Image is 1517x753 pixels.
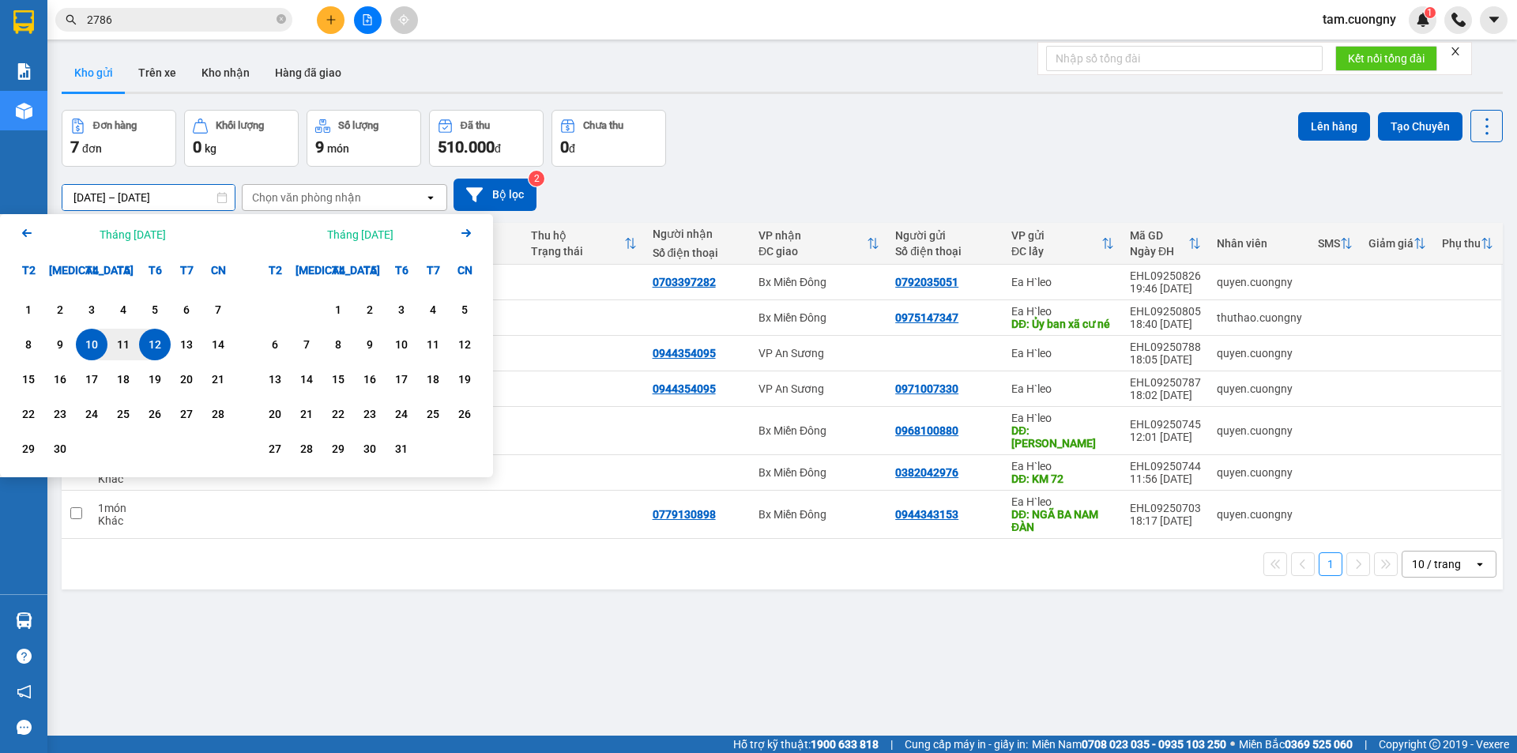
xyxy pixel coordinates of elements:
div: [MEDICAL_DATA] [44,254,76,286]
div: 13 [264,370,286,389]
div: Bx Miền Đông [758,424,879,437]
span: close-circle [277,13,286,28]
span: món [327,142,349,155]
div: 26 [144,405,166,424]
div: Choose Thứ Sáu, tháng 10 3 2025. It's available. [386,294,417,326]
div: 18:17 [DATE] [1130,514,1201,527]
svg: Arrow Left [17,224,36,243]
span: search [66,14,77,25]
div: Bx Miền Đông [758,508,879,521]
div: quyen.cuongny [1217,466,1302,479]
span: close [1450,46,1461,57]
button: Kho gửi [62,54,126,92]
button: 1 [1319,552,1342,576]
div: Choose Thứ Năm, tháng 10 16 2025. It's available. [354,363,386,395]
div: 25 [112,405,134,424]
img: phone-icon [1451,13,1466,27]
div: [MEDICAL_DATA] [291,254,322,286]
div: 23 [359,405,381,424]
img: solution-icon [16,63,32,80]
img: icon-new-feature [1416,13,1430,27]
div: 18:05 [DATE] [1130,353,1201,366]
div: 18:40 [DATE] [1130,318,1201,330]
div: 11 [422,335,444,354]
button: Lên hàng [1298,112,1370,141]
div: Choose Thứ Năm, tháng 09 11 2025. It's available. [107,329,139,360]
div: Đã thu [461,120,490,131]
div: thuthao.cuongny [1217,311,1302,324]
div: Choose Thứ Năm, tháng 09 4 2025. It's available. [107,294,139,326]
div: 0944354095 [653,382,716,395]
div: Choose Thứ Bảy, tháng 09 20 2025. It's available. [171,363,202,395]
th: Toggle SortBy [1434,223,1501,265]
div: 5 [144,300,166,319]
div: 0968100880 [895,424,958,437]
span: 510.000 [438,137,495,156]
div: Ea H`leo [1011,412,1114,424]
div: Khối lượng [216,120,264,131]
div: Choose Chủ Nhật, tháng 10 12 2025. It's available. [449,329,480,360]
div: 27 [175,405,198,424]
div: Choose Thứ Sáu, tháng 10 17 2025. It's available. [386,363,417,395]
sup: 1 [1425,7,1436,18]
div: Choose Thứ Ba, tháng 10 21 2025. It's available. [291,398,322,430]
span: notification [17,684,32,699]
div: Chọn văn phòng nhận [252,190,361,205]
div: 19 [144,370,166,389]
div: 1 [17,300,40,319]
div: Choose Thứ Sáu, tháng 09 5 2025. It's available. [139,294,171,326]
th: Toggle SortBy [1003,223,1122,265]
div: 0792035051 [895,276,958,288]
sup: 2 [529,171,544,186]
span: question-circle [17,649,32,664]
div: Chưa thu [583,120,623,131]
div: EHL09250805 [1130,305,1201,318]
span: Hỗ trợ kỹ thuật: [733,736,879,753]
div: 10 [81,335,103,354]
div: 14 [295,370,318,389]
div: Ngày ĐH [1130,245,1188,258]
div: Choose Thứ Ba, tháng 09 30 2025. It's available. [44,433,76,465]
button: Tạo Chuyến [1378,112,1462,141]
div: VP gửi [1011,229,1101,242]
div: T4 [322,254,354,286]
div: Choose Thứ Ba, tháng 10 28 2025. It's available. [291,433,322,465]
div: Choose Thứ Hai, tháng 09 29 2025. It's available. [13,433,44,465]
div: Choose Chủ Nhật, tháng 10 19 2025. It's available. [449,363,480,395]
div: T2 [259,254,291,286]
div: 28 [295,439,318,458]
div: 24 [81,405,103,424]
th: Toggle SortBy [751,223,887,265]
button: Bộ lọc [454,179,536,211]
div: 12 [144,335,166,354]
div: Choose Thứ Năm, tháng 10 23 2025. It's available. [354,398,386,430]
div: Choose Thứ Tư, tháng 09 24 2025. It's available. [76,398,107,430]
input: Select a date range. [62,185,235,210]
div: DĐ: GÓC XUÂN [1011,424,1114,450]
div: EHL09250745 [1130,418,1201,431]
div: Bx Miền Đông [758,276,879,288]
span: 1 [1427,7,1432,18]
div: Choose Thứ Tư, tháng 10 29 2025. It's available. [322,433,354,465]
div: Choose Chủ Nhật, tháng 09 7 2025. It's available. [202,294,234,326]
div: Choose Thứ Hai, tháng 10 13 2025. It's available. [259,363,291,395]
div: Choose Thứ Bảy, tháng 09 27 2025. It's available. [171,398,202,430]
div: 2 [359,300,381,319]
div: 26 [454,405,476,424]
span: | [890,736,893,753]
span: Kết nối tổng đài [1348,50,1425,67]
div: Choose Thứ Năm, tháng 10 2 2025. It's available. [354,294,386,326]
span: 7 [70,137,79,156]
div: 2 [49,300,71,319]
div: Choose Thứ Tư, tháng 10 15 2025. It's available. [322,363,354,395]
div: 9 [49,335,71,354]
div: T5 [107,254,139,286]
div: Người nhận [653,228,743,240]
button: Khối lượng0kg [184,110,299,167]
span: 0 [560,137,569,156]
div: 16 [49,370,71,389]
div: Choose Thứ Tư, tháng 09 3 2025. It's available. [76,294,107,326]
div: VP An Sương [758,347,879,360]
div: 25 [422,405,444,424]
div: Choose Thứ Tư, tháng 09 17 2025. It's available. [76,363,107,395]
